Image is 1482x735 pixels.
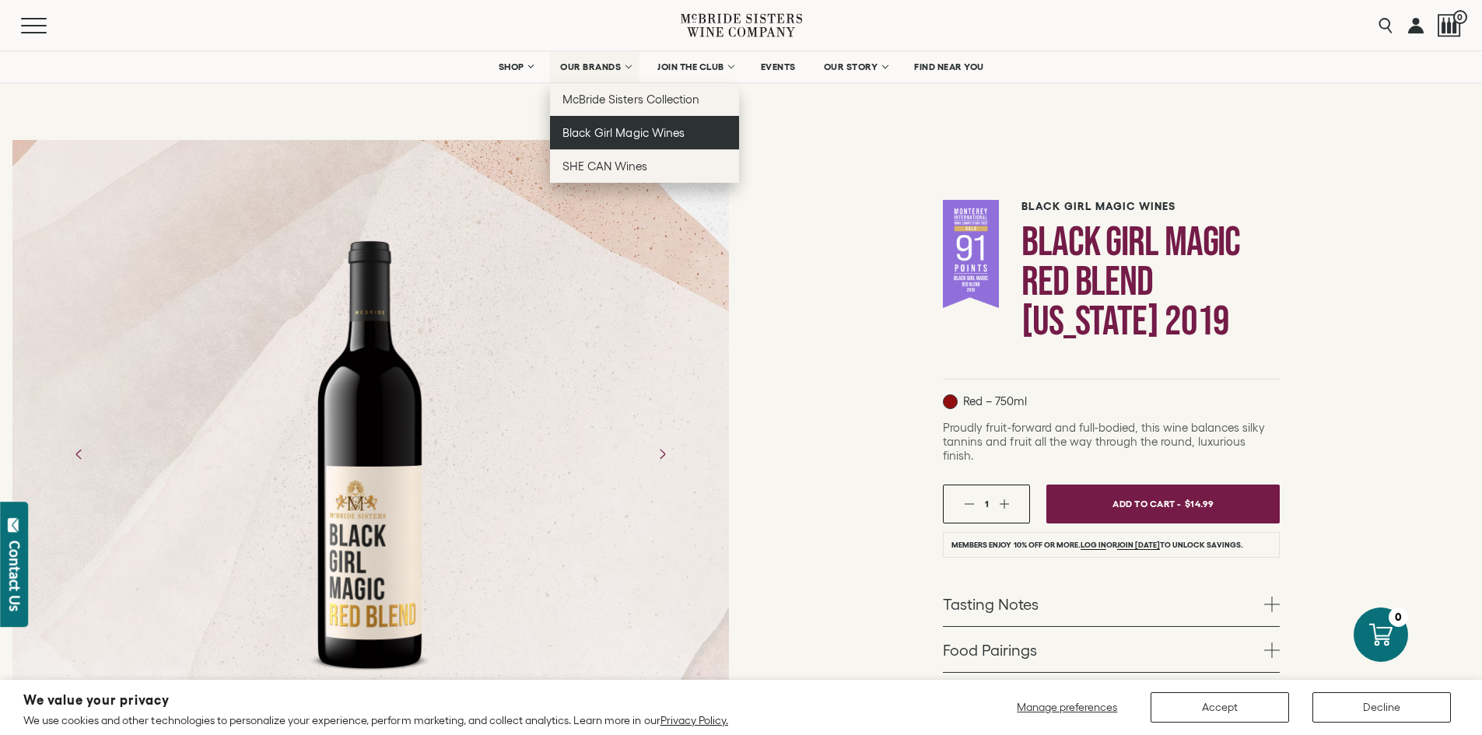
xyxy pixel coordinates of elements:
[562,159,647,173] span: SHE CAN Wines
[943,421,1265,462] span: Proudly fruit-forward and full-bodied, this wine balances silky tannins and fruit all the way thr...
[943,673,1280,718] a: Appellation
[814,51,897,82] a: OUR STORY
[751,51,806,82] a: EVENTS
[21,18,77,33] button: Mobile Menu Trigger
[550,82,739,116] a: McBride Sisters Collection
[23,694,728,707] h2: We value your privacy
[647,51,743,82] a: JOIN THE CLUB
[498,61,524,72] span: SHOP
[550,149,739,183] a: SHE CAN Wines
[488,51,542,82] a: SHOP
[1185,492,1214,515] span: $14.99
[1389,607,1408,627] div: 0
[914,61,984,72] span: FIND NEAR YOU
[550,51,639,82] a: OUR BRANDS
[761,61,796,72] span: EVENTS
[642,434,682,474] button: Next
[59,434,100,474] button: Previous
[562,93,699,106] span: McBride Sisters Collection
[1007,692,1127,723] button: Manage preferences
[23,713,728,727] p: We use cookies and other technologies to personalize your experience, perform marketing, and coll...
[660,714,728,726] a: Privacy Policy.
[562,126,684,139] span: Black Girl Magic Wines
[1046,485,1280,523] button: Add To Cart - $14.99
[7,541,23,611] div: Contact Us
[1151,692,1289,723] button: Accept
[943,532,1280,558] li: Members enjoy 10% off or more. or to unlock savings.
[1453,10,1467,24] span: 0
[943,394,1027,409] p: Red – 750ml
[1312,692,1451,723] button: Decline
[1021,222,1280,341] h1: Black Girl Magic Red Blend [US_STATE] 2019
[1117,541,1160,550] a: join [DATE]
[560,61,621,72] span: OUR BRANDS
[550,116,739,149] a: Black Girl Magic Wines
[904,51,994,82] a: FIND NEAR YOU
[985,499,989,509] span: 1
[1017,701,1117,713] span: Manage preferences
[943,627,1280,672] a: Food Pairings
[943,581,1280,626] a: Tasting Notes
[1112,492,1181,515] span: Add To Cart -
[1021,200,1280,213] h6: Black Girl Magic Wines
[657,61,724,72] span: JOIN THE CLUB
[1081,541,1106,550] a: Log in
[824,61,878,72] span: OUR STORY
